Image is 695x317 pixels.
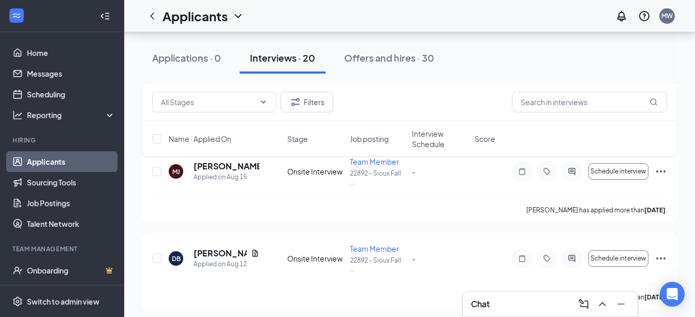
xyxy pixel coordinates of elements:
svg: ChevronLeft [146,10,158,22]
button: ChevronUp [594,296,611,312]
svg: ComposeMessage [578,298,590,310]
button: ComposeMessage [575,296,592,312]
a: Sourcing Tools [27,172,115,193]
span: Interview Schedule [412,128,468,149]
a: Scheduling [27,84,115,105]
div: Interviews · 20 [250,51,315,64]
svg: WorkstreamLogo [11,10,22,21]
svg: Collapse [100,11,110,21]
svg: Minimize [615,298,627,310]
span: Schedule interview [590,168,646,175]
p: 22892 - Sioux Fall ... [350,169,406,186]
svg: Ellipses [655,252,667,265]
a: Job Postings [27,193,115,213]
div: Applied on Aug 12 [194,259,259,269]
p: 22892 - Sioux Fall ... [350,256,406,273]
b: [DATE] [644,206,666,214]
div: Applied on Aug 15 [194,172,259,182]
div: Offers and hires · 30 [344,51,434,64]
span: Team Member [350,244,399,253]
span: Job posting [350,134,389,144]
svg: ChevronUp [596,298,609,310]
button: Minimize [613,296,629,312]
a: Applicants [27,151,115,172]
div: Open Intercom Messenger [660,282,685,307]
div: Reporting [27,110,116,120]
svg: Notifications [615,10,628,22]
div: Onsite Interview [287,166,344,177]
span: - [412,254,416,263]
svg: Settings [12,296,23,307]
a: Messages [27,63,115,84]
svg: Filter [289,96,302,108]
h3: Chat [471,298,490,310]
svg: Document [251,249,259,257]
div: Applications · 0 [152,51,221,64]
svg: ActiveChat [566,167,578,176]
svg: Ellipses [655,165,667,178]
span: Name · Applied On [169,134,231,144]
svg: Tag [541,167,553,176]
h5: [PERSON_NAME] [194,248,247,259]
a: Talent Network [27,213,115,234]
span: Schedule interview [590,255,646,262]
button: Schedule interview [588,250,648,267]
svg: QuestionInfo [638,10,650,22]
a: Home [27,42,115,63]
p: [PERSON_NAME] has applied more than . [526,206,667,214]
div: MW [661,11,673,20]
svg: ActiveChat [566,254,578,263]
input: Search in interviews [512,92,667,112]
b: [DATE] [644,293,666,301]
svg: Tag [541,254,553,263]
svg: MagnifyingGlass [649,98,658,106]
button: Filter Filters [280,92,333,112]
div: DB [172,254,181,263]
svg: ChevronDown [259,98,268,106]
svg: Note [516,167,528,176]
div: Onsite Interview [287,253,344,264]
span: - [412,167,416,176]
svg: Analysis [12,110,23,120]
span: Stage [287,134,308,144]
div: MJ [172,167,180,176]
div: Hiring [12,136,113,145]
input: All Stages [161,96,255,108]
svg: Note [516,254,528,263]
a: TeamCrown [27,281,115,301]
div: Switch to admin view [27,296,99,307]
svg: ChevronDown [232,10,244,22]
div: Team Management [12,244,113,253]
button: Schedule interview [588,163,648,180]
span: Score [475,134,495,144]
a: OnboardingCrown [27,260,115,281]
h1: Applicants [162,7,228,25]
